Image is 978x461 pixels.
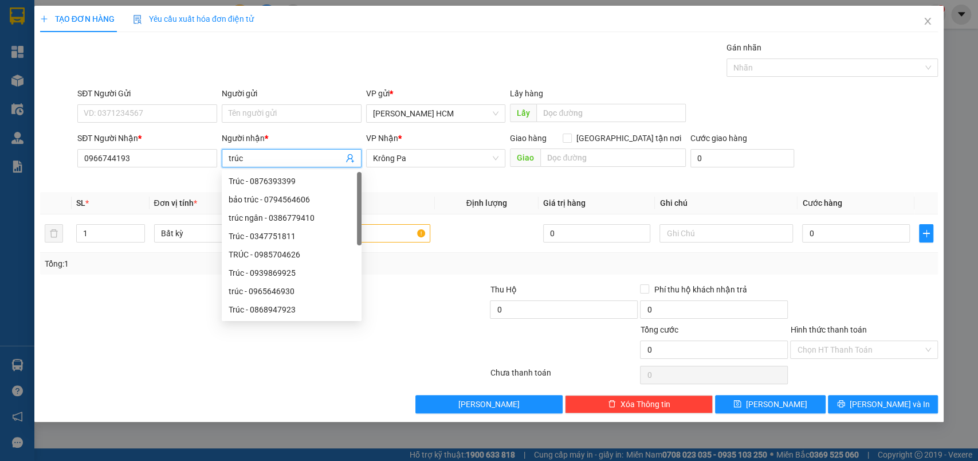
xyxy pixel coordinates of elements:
[543,224,651,243] input: 0
[790,325,866,334] label: Hình thức thanh toán
[802,198,842,208] span: Cước hàng
[919,224,933,243] button: plus
[133,15,142,24] img: icon
[297,224,430,243] input: VD: Bàn, Ghế
[466,198,507,208] span: Định lượng
[45,224,63,243] button: delete
[229,212,355,224] div: trúc ngân - 0386779410
[690,149,794,167] input: Cước giao hàng
[222,300,362,319] div: Trúc - 0868947923
[489,366,639,386] div: Chưa thanh toán
[912,6,944,38] button: Close
[920,229,933,238] span: plus
[373,150,499,167] span: Krông Pa
[540,149,686,167] input: Dọc đường
[640,325,678,334] span: Tổng cước
[222,172,362,190] div: Trúc - 0876393399
[222,132,362,144] div: Người nhận
[154,198,197,208] span: Đơn vị tính
[222,264,362,282] div: Trúc - 0939869925
[222,209,362,227] div: trúc ngân - 0386779410
[229,230,355,243] div: Trúc - 0347751811
[222,282,362,300] div: trúc - 0965646930
[229,303,355,316] div: Trúc - 0868947923
[510,89,543,98] span: Lấy hàng
[458,398,520,411] span: [PERSON_NAME]
[850,398,930,411] span: [PERSON_NAME] và In
[565,395,713,413] button: deleteXóa Thông tin
[229,175,355,187] div: Trúc - 0876393399
[229,267,355,279] div: Trúc - 0939869925
[715,395,825,413] button: save[PERSON_NAME]
[222,245,362,264] div: TRÚC - 0985704626
[222,190,362,209] div: bảo trúc - 0794564606
[229,248,355,261] div: TRÚC - 0985704626
[923,17,932,26] span: close
[659,224,793,243] input: Ghi Chú
[510,104,536,122] span: Lấy
[40,14,115,24] span: TẠO ĐƠN HÀNG
[133,14,254,24] span: Yêu cầu xuất hóa đơn điện tử
[77,87,217,100] div: SĐT Người Gửi
[77,132,217,144] div: SĐT Người Nhận
[690,134,747,143] label: Cước giao hàng
[649,283,751,296] span: Phí thu hộ khách nhận trả
[746,398,807,411] span: [PERSON_NAME]
[490,285,516,294] span: Thu Hộ
[726,43,761,52] label: Gán nhãn
[543,198,586,208] span: Giá trị hàng
[620,398,670,411] span: Xóa Thông tin
[40,15,48,23] span: plus
[510,134,547,143] span: Giao hàng
[733,400,741,409] span: save
[229,285,355,298] div: trúc - 0965646930
[366,134,398,143] span: VP Nhận
[572,132,686,144] span: [GEOGRAPHIC_DATA] tận nơi
[222,87,362,100] div: Người gửi
[161,225,281,242] span: Bất kỳ
[345,154,355,163] span: user-add
[837,400,845,409] span: printer
[222,227,362,245] div: Trúc - 0347751811
[229,193,355,206] div: bảo trúc - 0794564606
[655,192,798,214] th: Ghi chú
[366,87,506,100] div: VP gửi
[510,149,540,167] span: Giao
[415,395,563,413] button: [PERSON_NAME]
[45,257,378,270] div: Tổng: 1
[828,395,938,413] button: printer[PERSON_NAME] và In
[76,198,85,208] span: SL
[536,104,686,122] input: Dọc đường
[373,105,499,122] span: Trần Phú HCM
[608,400,616,409] span: delete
